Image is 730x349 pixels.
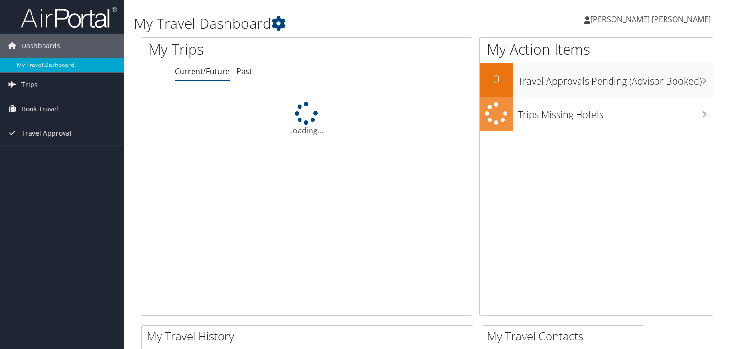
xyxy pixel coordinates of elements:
span: Book Travel [21,97,58,121]
a: Current/Future [175,66,230,76]
span: Dashboards [21,34,60,58]
a: Past [236,66,252,76]
h1: My Travel Dashboard [134,13,525,33]
h1: My Action Items [480,39,713,59]
img: airportal-logo.png [21,6,117,29]
h2: My Travel History [147,328,473,344]
h2: My Travel Contacts [487,328,644,344]
h2: 0 [480,71,513,87]
h3: Travel Approvals Pending (Advisor Booked) [518,70,713,88]
span: Trips [21,73,38,97]
span: Travel Approval [21,121,72,145]
h3: Trips Missing Hotels [518,103,713,121]
a: Trips Missing Hotels [480,97,713,131]
span: [PERSON_NAME] [PERSON_NAME] [590,14,711,24]
div: Loading... [141,102,472,136]
h1: My Trips [149,39,327,59]
a: [PERSON_NAME] [PERSON_NAME] [584,5,720,33]
a: 0Travel Approvals Pending (Advisor Booked) [480,63,713,97]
